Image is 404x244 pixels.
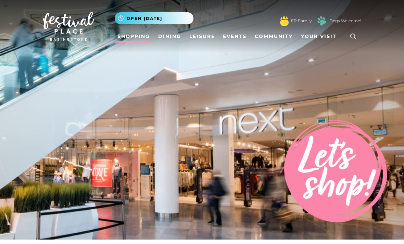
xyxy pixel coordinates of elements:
a: FP Family [291,18,312,24]
span: Your Visit [301,33,337,40]
img: Festival Place Logo [43,12,94,41]
a: Community [252,30,295,43]
a: Shopping [115,30,153,43]
a: Your Visit [298,30,343,43]
button: Open [DATE] [115,12,193,24]
a: Dogs Welcome! [329,18,361,24]
a: Dining [155,30,184,43]
a: Events [220,30,249,43]
a: Leisure [187,30,218,43]
span: Open [DATE] [127,15,162,22]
